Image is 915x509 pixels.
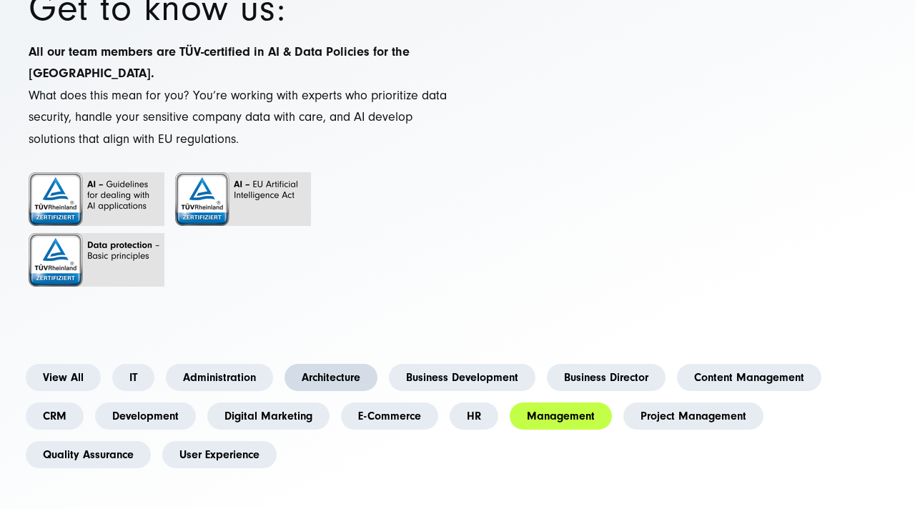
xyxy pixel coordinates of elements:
[29,172,164,226] img: TÜV_EN_02
[623,402,763,430] a: Project Management
[341,402,438,430] a: E-Commerce
[547,364,666,391] a: Business Director
[29,233,164,287] img: TÜV_EN_03
[112,364,154,391] a: IT
[29,44,447,147] span: What does this mean for you? You’re working with experts who prioritize data security, handle you...
[29,44,410,81] strong: All our team members are TÜV-certified in AI & Data Policies for the [GEOGRAPHIC_DATA].
[510,402,612,430] a: Management
[26,364,101,391] a: View All
[26,441,151,468] a: Quality Assurance
[450,402,498,430] a: HR
[166,364,273,391] a: Administration
[26,402,84,430] a: CRM
[677,364,821,391] a: Content Management
[389,364,535,391] a: Business Development
[285,364,377,391] a: Architecture
[162,441,277,468] a: User Experience
[175,172,311,226] img: TÜV_EN_01
[207,402,330,430] a: Digital Marketing
[95,402,196,430] a: Development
